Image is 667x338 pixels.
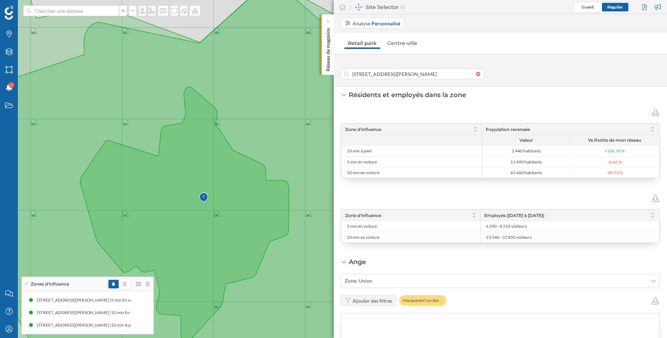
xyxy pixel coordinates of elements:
span: Valeur [519,137,533,143]
div: Ange [349,257,366,267]
a: Retail park [344,37,380,49]
a: Centre-ville [384,37,421,49]
span: Vs Points de mon réseau [588,137,641,143]
span: -48.73 % [606,170,623,176]
span: Population recensée [486,127,530,132]
div: [STREET_ADDRESS][PERSON_NAME] (10 min En voiture) [30,309,142,316]
span: Zone d'influence [345,127,381,132]
span: Support [15,5,41,11]
span: 5 min en voiture [347,223,377,229]
div: [STREET_ADDRESS][PERSON_NAME] (5 min En voiture) [30,297,140,304]
span: 23 540 - 31 850 visiteurs [486,234,532,240]
div: [STREET_ADDRESS][PERSON_NAME] (10 min À pied) [31,322,136,329]
img: dashboards-manager.svg [355,4,362,11]
span: Régulier [607,4,623,10]
span: Zones d'influence [31,281,69,287]
span: -0.66 % [608,159,622,165]
span: +106.78 % [604,148,624,154]
span: Zone d'influence [345,213,381,218]
span: 10 min en voiture [347,234,379,240]
span: 2 440 habitants [512,148,541,154]
div: Résidents et employés dans la zone [349,90,466,100]
span: 10 min à pied [347,148,372,154]
span: 41 460 habitants [510,170,542,176]
span: Zone: Union [345,277,372,284]
div: Marque est l'un des … [399,295,446,306]
div: Site Selector [350,4,405,11]
strong: Personnalisé [372,20,400,26]
div: Analyse: [353,20,400,27]
span: 6 290 - 8 510 visiteurs [486,223,527,229]
span: Employés ([DATE] à [DATE]) [484,213,544,218]
span: 13 490 habitants [510,159,542,165]
span: 5 min en voiture [347,159,377,165]
div: Ajouter des filtres [353,297,392,304]
p: Réseau de magasins [324,25,331,71]
img: Logo Geoblink [5,5,14,20]
span: Grand [582,4,594,10]
img: Marker [199,191,208,205]
span: 10 min en voiture [347,170,379,176]
span: 4 [10,81,13,89]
